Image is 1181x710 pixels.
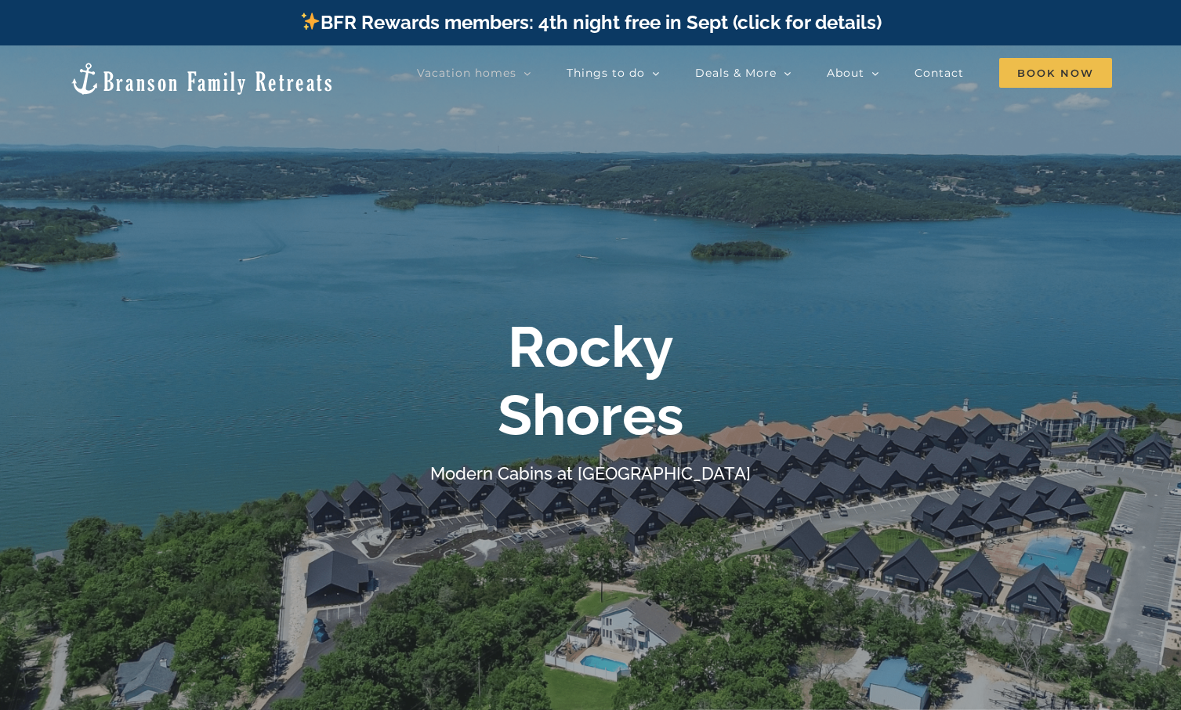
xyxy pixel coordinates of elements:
[301,12,320,31] img: ✨
[430,463,751,484] h4: Modern Cabins at [GEOGRAPHIC_DATA]
[567,57,660,89] a: Things to do
[299,11,882,34] a: BFR Rewards members: 4th night free in Sept (click for details)
[999,58,1112,88] span: Book Now
[69,61,335,96] img: Branson Family Retreats Logo
[915,57,964,89] a: Contact
[827,67,864,78] span: About
[498,313,684,447] b: Rocky Shores
[417,57,531,89] a: Vacation homes
[827,57,879,89] a: About
[695,67,777,78] span: Deals & More
[999,57,1112,89] a: Book Now
[417,67,516,78] span: Vacation homes
[695,57,792,89] a: Deals & More
[915,67,964,78] span: Contact
[567,67,645,78] span: Things to do
[417,57,1112,89] nav: Main Menu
